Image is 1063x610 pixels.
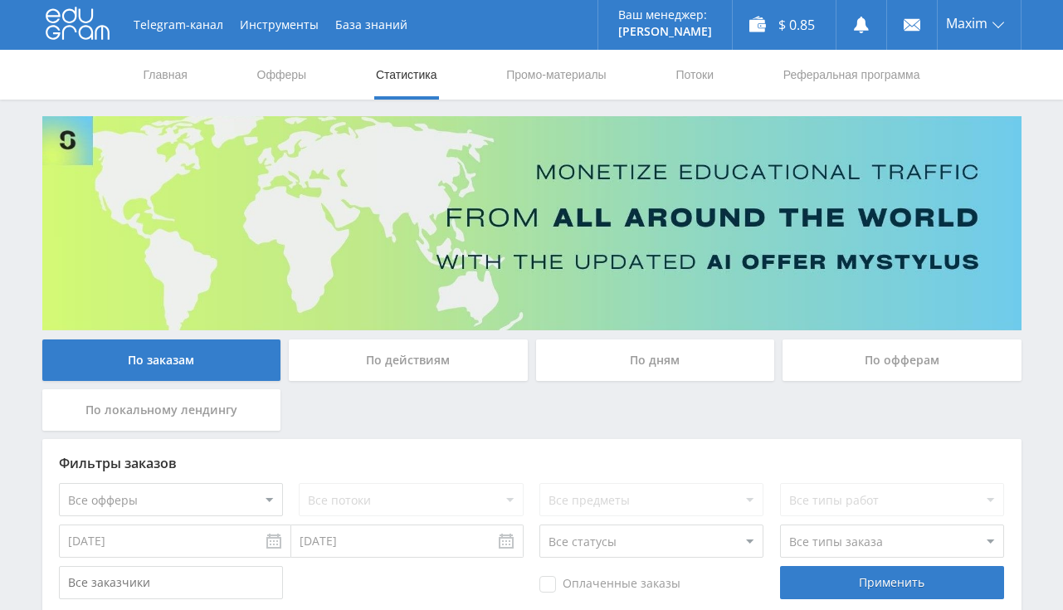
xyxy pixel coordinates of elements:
img: Banner [42,116,1022,330]
span: Оплаченные заказы [539,576,680,593]
a: Офферы [256,50,309,100]
a: Потоки [674,50,715,100]
div: По локальному лендингу [42,389,281,431]
div: Применить [780,566,1004,599]
div: По офферам [783,339,1022,381]
div: По действиям [289,339,528,381]
div: Фильтры заказов [59,456,1005,471]
input: Все заказчики [59,566,283,599]
a: Статистика [374,50,439,100]
a: Реферальная программа [782,50,922,100]
p: Ваш менеджер: [618,8,712,22]
span: Maxim [946,17,987,30]
div: По заказам [42,339,281,381]
div: По дням [536,339,775,381]
a: Главная [142,50,189,100]
a: Промо-материалы [505,50,607,100]
p: [PERSON_NAME] [618,25,712,38]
